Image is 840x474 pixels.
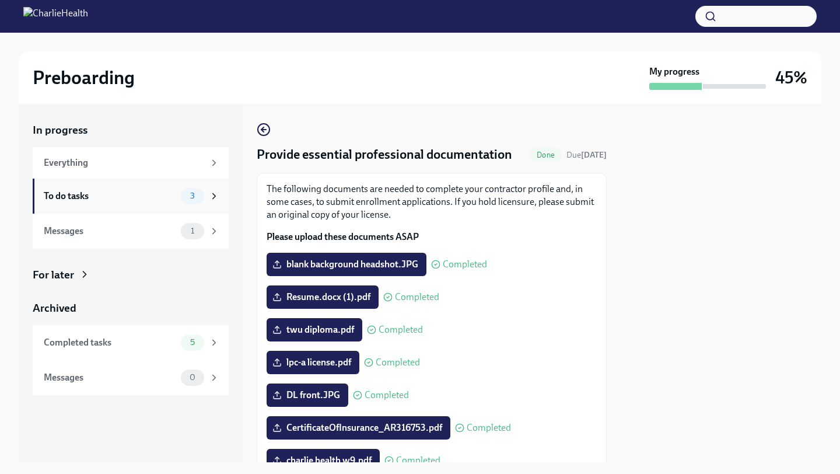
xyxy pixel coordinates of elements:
label: Resume.docx (1).pdf [267,285,379,309]
label: CertificateOfInsurance_AR316753.pdf [267,416,450,440]
span: Completed [443,260,487,269]
div: To do tasks [44,190,176,203]
h3: 45% [775,67,807,88]
span: Due [566,150,607,160]
span: twu diploma.pdf [275,324,354,336]
span: Done [530,151,562,159]
span: Resume.docx (1).pdf [275,291,370,303]
a: Everything [33,147,229,179]
p: The following documents are needed to complete your contractor profile and, in some cases, to sub... [267,183,597,221]
span: 3 [183,191,202,200]
h2: Preboarding [33,66,135,89]
span: Completed [395,292,439,302]
span: lpc-a license.pdf [275,357,351,368]
div: For later [33,267,74,283]
label: charlie health w9.pdf [267,449,380,472]
strong: My progress [649,65,699,78]
a: In progress [33,123,229,138]
span: 5 [183,338,202,347]
a: Archived [33,301,229,316]
a: To do tasks3 [33,179,229,214]
div: Completed tasks [44,336,176,349]
span: Completed [396,456,440,465]
span: charlie health w9.pdf [275,455,372,466]
a: Messages0 [33,360,229,395]
a: Completed tasks5 [33,325,229,360]
span: Completed [379,325,423,334]
span: CertificateOfInsurance_AR316753.pdf [275,422,442,434]
label: lpc-a license.pdf [267,351,359,374]
a: For later [33,267,229,283]
img: CharlieHealth [23,7,88,26]
span: DL front.JPG [275,389,340,401]
label: DL front.JPG [267,384,348,407]
span: Completed [365,391,409,400]
div: Everything [44,156,204,169]
span: 1 [184,226,201,235]
h4: Provide essential professional documentation [257,146,512,163]
label: blank background headshot.JPG [267,253,426,276]
span: blank background headshot.JPG [275,259,418,270]
div: Messages [44,225,176,238]
span: Completed [376,358,420,367]
span: September 14th, 2025 08:00 [566,149,607,161]
div: Messages [44,371,176,384]
span: 0 [183,373,202,382]
a: Messages1 [33,214,229,249]
strong: Please upload these documents ASAP [267,231,419,242]
strong: [DATE] [581,150,607,160]
span: Completed [467,423,511,433]
label: twu diploma.pdf [267,318,362,341]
